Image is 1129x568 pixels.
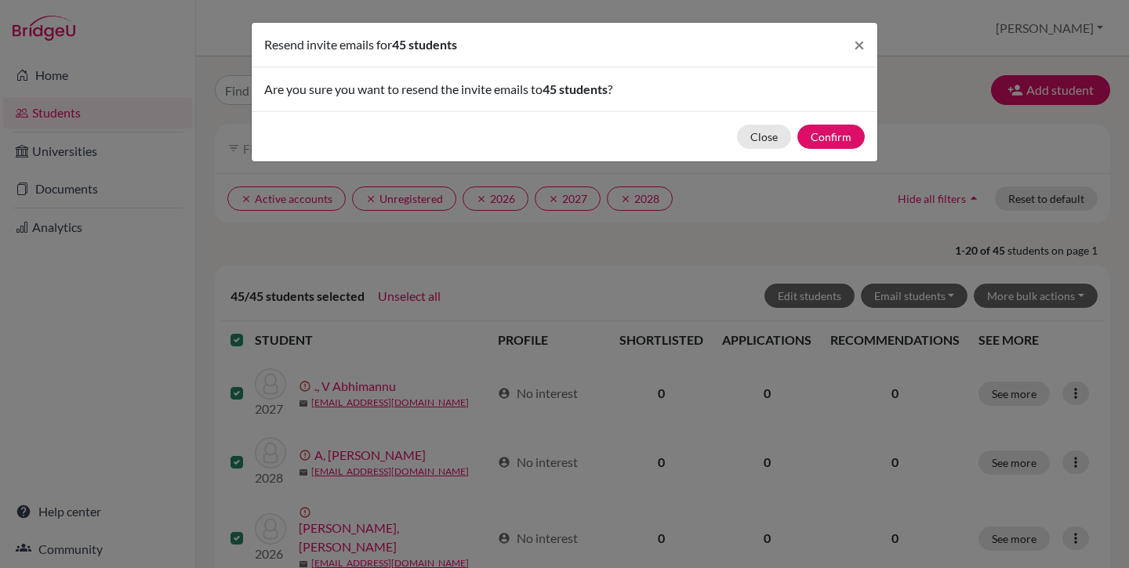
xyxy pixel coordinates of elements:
[841,23,877,67] button: Close
[543,81,608,96] span: 45 students
[737,125,791,149] button: Close
[264,37,392,52] span: Resend invite emails for
[854,33,865,56] span: ×
[264,80,865,99] p: Are you sure you want to resend the invite emails to ?
[392,37,457,52] span: 45 students
[797,125,865,149] button: Confirm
